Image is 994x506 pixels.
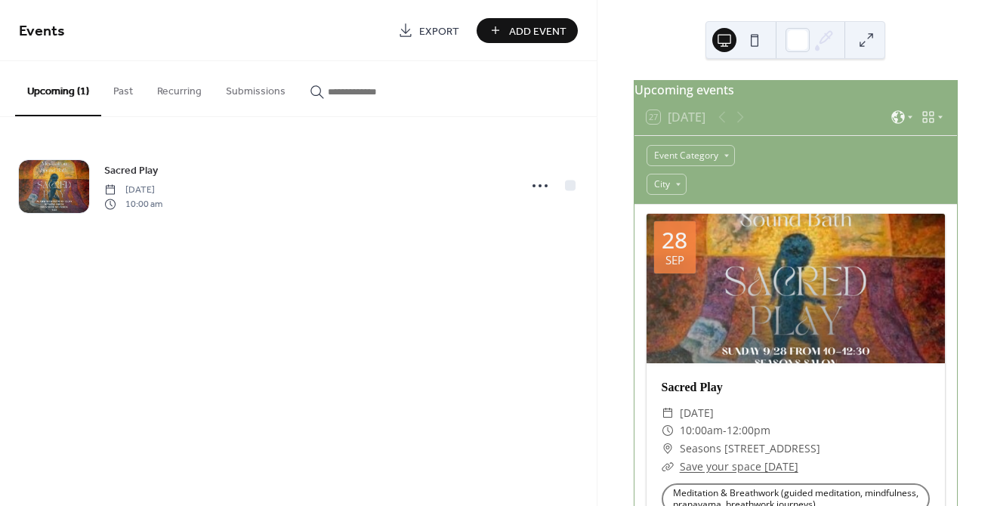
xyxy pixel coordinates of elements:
span: [DATE] [680,404,714,422]
span: - [723,421,727,440]
span: Events [19,17,65,46]
button: Recurring [145,61,214,115]
span: Export [419,23,459,39]
div: ​ [662,404,674,422]
div: ​ [662,440,674,458]
span: 12:00pm [727,421,770,440]
button: Past [101,61,145,115]
button: Add Event [477,18,578,43]
button: Upcoming (1) [15,61,101,116]
span: [DATE] [104,184,162,197]
div: Sep [665,255,684,266]
span: Sacred Play [104,163,158,179]
span: 10:00 am [104,197,162,211]
div: ​ [662,458,674,476]
a: Sacred Play [104,162,158,179]
a: Sacred Play [662,381,723,393]
div: Upcoming events [634,81,957,99]
span: 10:00am [680,421,723,440]
span: Seasons [STREET_ADDRESS] [680,440,820,458]
button: Submissions [214,61,298,115]
div: 28 [662,229,687,251]
div: ​ [662,421,674,440]
a: Export [387,18,471,43]
span: Add Event [509,23,566,39]
a: Save your space [DATE] [680,459,798,474]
